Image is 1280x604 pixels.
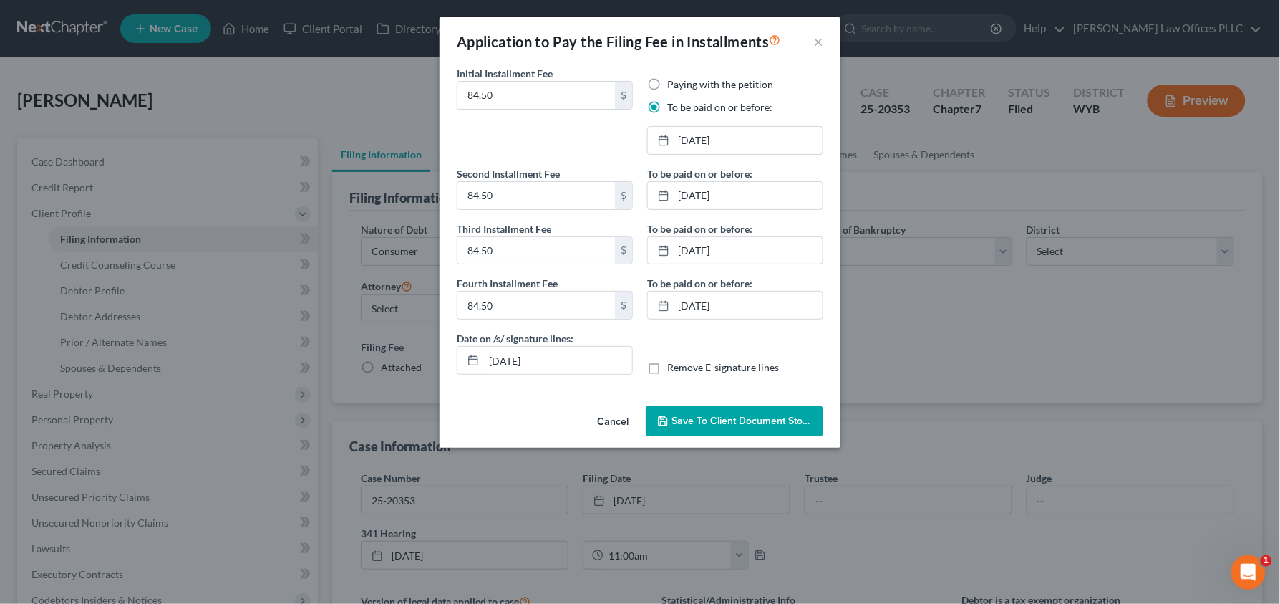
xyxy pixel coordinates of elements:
[457,221,551,236] label: Third Installment Fee
[457,182,615,209] input: 0.00
[647,166,752,181] label: To be paid on or before:
[1231,555,1266,590] iframe: Intercom live chat
[813,33,823,50] button: ×
[457,32,781,52] div: Application to Pay the Filing Fee in Installments
[648,292,823,319] a: [DATE]
[484,347,632,374] input: MM/DD/YYYY
[648,237,823,264] a: [DATE]
[457,82,615,109] input: 0.00
[457,166,560,181] label: Second Installment Fee
[667,360,779,375] label: Remove E-signature lines
[648,127,823,154] a: [DATE]
[457,276,558,291] label: Fourth Installment Fee
[457,237,615,264] input: 0.00
[647,276,752,291] label: To be paid on or before:
[457,331,573,346] label: Date on /s/ signature lines:
[647,221,752,236] label: To be paid on or before:
[615,292,632,319] div: $
[615,82,632,109] div: $
[646,406,823,436] button: Save to Client Document Storage
[648,182,823,209] a: [DATE]
[667,77,773,92] label: Paying with the petition
[667,100,772,115] label: To be paid on or before:
[615,237,632,264] div: $
[586,408,640,436] button: Cancel
[457,66,553,81] label: Initial Installment Fee
[615,182,632,209] div: $
[671,415,823,427] span: Save to Client Document Storage
[1261,555,1272,567] span: 1
[457,292,615,319] input: 0.00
